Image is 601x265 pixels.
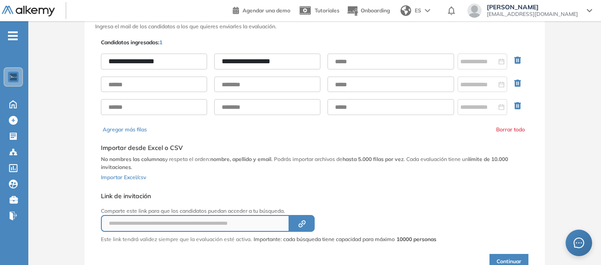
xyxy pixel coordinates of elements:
b: nombre, apellido y email [210,156,271,162]
strong: 10000 personas [397,236,436,242]
img: https://assets.alkemy.org/workspaces/1802/d452bae4-97f6-47ab-b3bf-1c40240bc960.jpg [10,73,17,81]
span: Importante: cada búsqueda tiene capacidad para máximo [254,235,436,243]
button: Borrar todo [496,126,525,134]
p: y respeta el orden: . Podrás importar archivos de . Cada evaluación tiene un . [101,155,528,171]
button: Onboarding [347,1,390,20]
i: - [8,35,18,37]
img: world [401,5,411,16]
b: límite de 10.000 invitaciones [101,156,508,170]
b: hasta 5.000 filas por vez [343,156,404,162]
span: [EMAIL_ADDRESS][DOMAIN_NAME] [487,11,578,18]
span: Agendar una demo [243,7,290,14]
p: Este link tendrá validez siempre que la evaluación esté activa. [101,235,252,243]
span: ES [415,7,421,15]
span: Importar Excel/csv [101,174,146,181]
button: Importar Excel/csv [101,171,146,182]
p: Candidatos ingresados: [101,38,162,46]
span: Tutoriales [315,7,339,14]
span: Onboarding [361,7,390,14]
p: Comparte este link para que los candidatos puedan acceder a tu búsqueda. [101,207,436,215]
span: message [574,238,584,248]
h3: Ingresa el mail de los candidatos a los que quieres enviarles la evaluación. [95,23,534,30]
img: arrow [425,9,430,12]
button: Agregar más filas [103,126,147,134]
h5: Link de invitación [101,192,436,200]
span: [PERSON_NAME] [487,4,578,11]
h5: Importar desde Excel o CSV [101,144,528,152]
img: Logo [2,6,55,17]
span: 1 [159,39,162,46]
b: No nombres las columnas [101,156,165,162]
a: Agendar una demo [233,4,290,15]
